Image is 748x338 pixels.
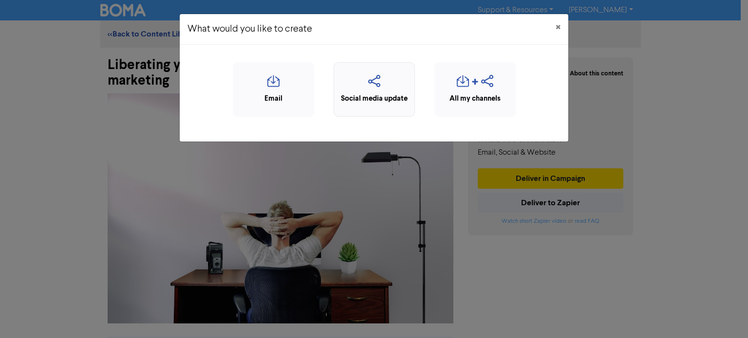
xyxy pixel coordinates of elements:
[339,93,410,105] div: Social media update
[556,20,561,35] span: ×
[187,22,312,36] h5: What would you like to create
[548,14,568,41] button: Close
[699,291,748,338] iframe: Chat Widget
[440,93,510,105] div: All my channels
[238,93,309,105] div: Email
